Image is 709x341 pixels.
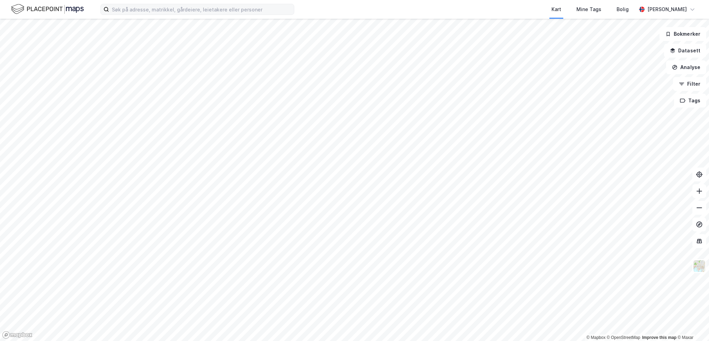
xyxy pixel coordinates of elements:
[659,27,706,41] button: Bokmerker
[674,308,709,341] iframe: Chat Widget
[576,5,601,14] div: Mine Tags
[674,94,706,108] button: Tags
[551,5,561,14] div: Kart
[642,335,676,340] a: Improve this map
[2,331,33,339] a: Mapbox homepage
[664,44,706,58] button: Datasett
[617,5,629,14] div: Bolig
[607,335,640,340] a: OpenStreetMap
[11,3,84,15] img: logo.f888ab2527a4732fd821a326f86c7f29.svg
[693,259,706,273] img: Z
[666,60,706,74] button: Analyse
[586,335,605,340] a: Mapbox
[647,5,687,14] div: [PERSON_NAME]
[109,4,294,15] input: Søk på adresse, matrikkel, gårdeiere, leietakere eller personer
[673,77,706,91] button: Filter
